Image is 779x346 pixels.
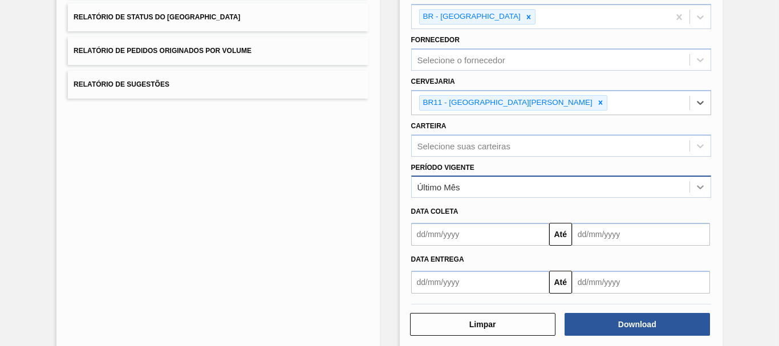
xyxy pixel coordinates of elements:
div: Selecione o fornecedor [417,55,505,65]
button: Limpar [410,313,555,336]
button: Relatório de Pedidos Originados por Volume [68,37,368,65]
input: dd/mm/yyyy [411,223,549,246]
div: Último Mês [417,182,460,192]
span: Relatório de Sugestões [74,80,169,88]
label: Carteira [411,122,447,130]
button: Relatório de Status do [GEOGRAPHIC_DATA] [68,3,368,31]
button: Até [549,271,572,294]
label: Cervejaria [411,78,455,86]
button: Download [565,313,710,336]
span: Relatório de Status do [GEOGRAPHIC_DATA] [74,13,240,21]
button: Até [549,223,572,246]
span: Relatório de Pedidos Originados por Volume [74,47,251,55]
input: dd/mm/yyyy [572,223,710,246]
div: BR11 - [GEOGRAPHIC_DATA][PERSON_NAME] [420,96,594,110]
div: Selecione suas carteiras [417,141,510,150]
div: BR - [GEOGRAPHIC_DATA] [420,10,522,24]
input: dd/mm/yyyy [411,271,549,294]
input: dd/mm/yyyy [572,271,710,294]
span: Data coleta [411,207,459,215]
label: Período Vigente [411,164,474,172]
span: Data Entrega [411,255,464,263]
label: Fornecedor [411,36,460,44]
button: Relatório de Sugestões [68,71,368,99]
